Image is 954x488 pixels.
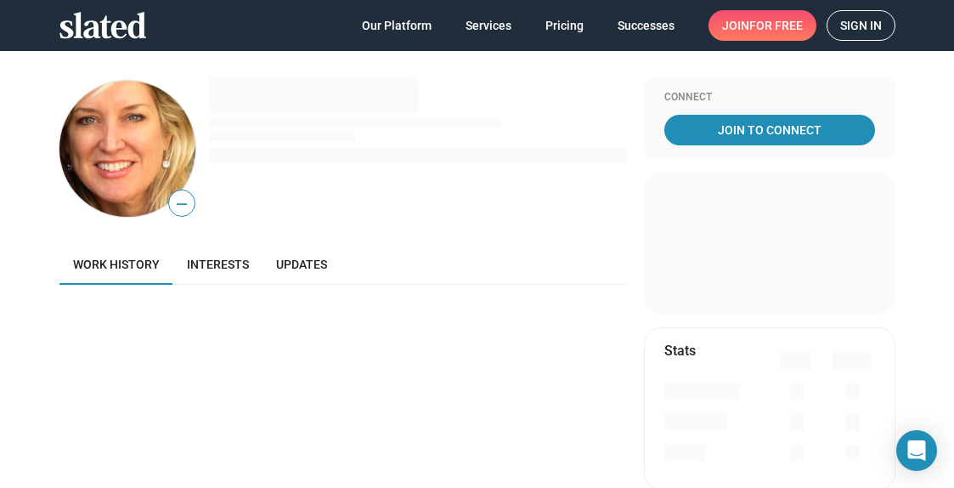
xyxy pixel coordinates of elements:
span: Services [466,10,511,41]
span: Work history [73,258,160,271]
span: Pricing [545,10,584,41]
span: Our Platform [362,10,432,41]
a: Our Platform [348,10,445,41]
a: Sign in [827,10,895,41]
div: Connect [664,91,875,105]
span: Sign in [840,11,882,40]
a: Services [452,10,525,41]
span: for free [749,10,803,41]
a: Successes [604,10,688,41]
span: — [169,193,195,215]
div: Open Intercom Messenger [896,430,937,471]
a: Work history [59,244,173,285]
span: Join [722,10,803,41]
span: Interests [187,258,249,271]
a: Joinfor free [708,10,816,41]
a: Pricing [532,10,597,41]
span: Join To Connect [668,115,872,145]
a: Join To Connect [664,115,875,145]
a: Interests [173,244,262,285]
mat-card-title: Stats [664,342,696,360]
span: Successes [618,10,675,41]
a: Updates [262,244,341,285]
span: Updates [276,258,327,271]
